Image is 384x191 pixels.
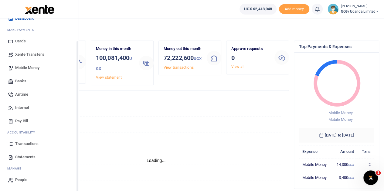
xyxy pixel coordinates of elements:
th: Amount [332,145,358,158]
span: Airtime [15,91,28,97]
h6: [DATE] to [DATE] [299,128,374,143]
a: Add money [279,6,309,11]
small: [PERSON_NAME] [341,4,379,9]
span: Mobile Money [328,117,352,122]
p: Money out this month [164,46,202,52]
a: Internet [5,101,74,114]
small: UGX [194,56,202,61]
th: Txns [357,145,374,158]
a: Transactions [5,137,74,150]
span: Pay Bill [15,118,28,124]
a: Dashboard [5,12,74,25]
span: Internet [15,105,29,111]
a: Mobile Money [5,61,74,74]
a: View all [231,64,244,69]
span: Mobile Money [328,110,352,115]
td: Mobile Money [299,171,332,184]
text: Loading... [147,158,166,163]
span: People [15,177,27,183]
span: Mobile Money [15,65,39,71]
a: Banks [5,74,74,88]
h3: 0 [231,53,270,62]
span: 1 [376,170,381,175]
li: Ac [5,128,74,137]
h4: Transactions Overview [28,93,284,100]
small: UGX [348,176,354,179]
td: 3,400 [332,171,358,184]
span: GOtv Uganda Limited [341,9,379,14]
a: Cards [5,35,74,48]
a: People [5,173,74,186]
a: Airtime [5,88,74,101]
img: profile-user [328,4,338,15]
span: Dashboard [15,15,34,21]
a: UGX 62,413,048 [240,4,277,15]
small: UGX [348,163,354,166]
h4: Top Payments & Expenses [299,43,374,50]
span: Cards [15,38,26,44]
span: Transactions [15,141,39,147]
iframe: Intercom live chat [363,170,378,185]
a: View statement [96,75,122,80]
h4: Hello [PERSON_NAME] [23,26,379,33]
a: Pay Bill [5,114,74,128]
a: View transactions [164,65,194,70]
small: UGX [96,56,132,71]
h3: 100,081,400 [96,53,134,73]
span: UGX 62,413,048 [244,6,272,12]
span: countability [12,130,35,135]
a: logo-small logo-large logo-large [24,7,54,11]
span: Xente Transfers [15,51,44,58]
a: Statements [5,150,74,164]
span: Add money [279,4,309,14]
span: anage [10,166,22,171]
li: Toup your wallet [279,4,309,14]
a: Xente Transfers [5,48,74,61]
li: Wallet ballance [237,4,279,15]
td: 14,300 [332,158,358,171]
td: 1 [357,171,374,184]
th: Expense [299,145,332,158]
img: logo-large [25,5,54,14]
td: 2 [357,158,374,171]
h3: 72,222,600 [164,53,202,63]
span: Banks [15,78,26,84]
li: M [5,164,74,173]
li: M [5,25,74,35]
p: Money in this month [96,46,134,52]
span: ake Payments [10,28,34,32]
a: profile-user [PERSON_NAME] GOtv Uganda Limited [328,4,379,15]
td: Mobile Money [299,158,332,171]
p: Approve requests [231,46,270,52]
span: Statements [15,154,36,160]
